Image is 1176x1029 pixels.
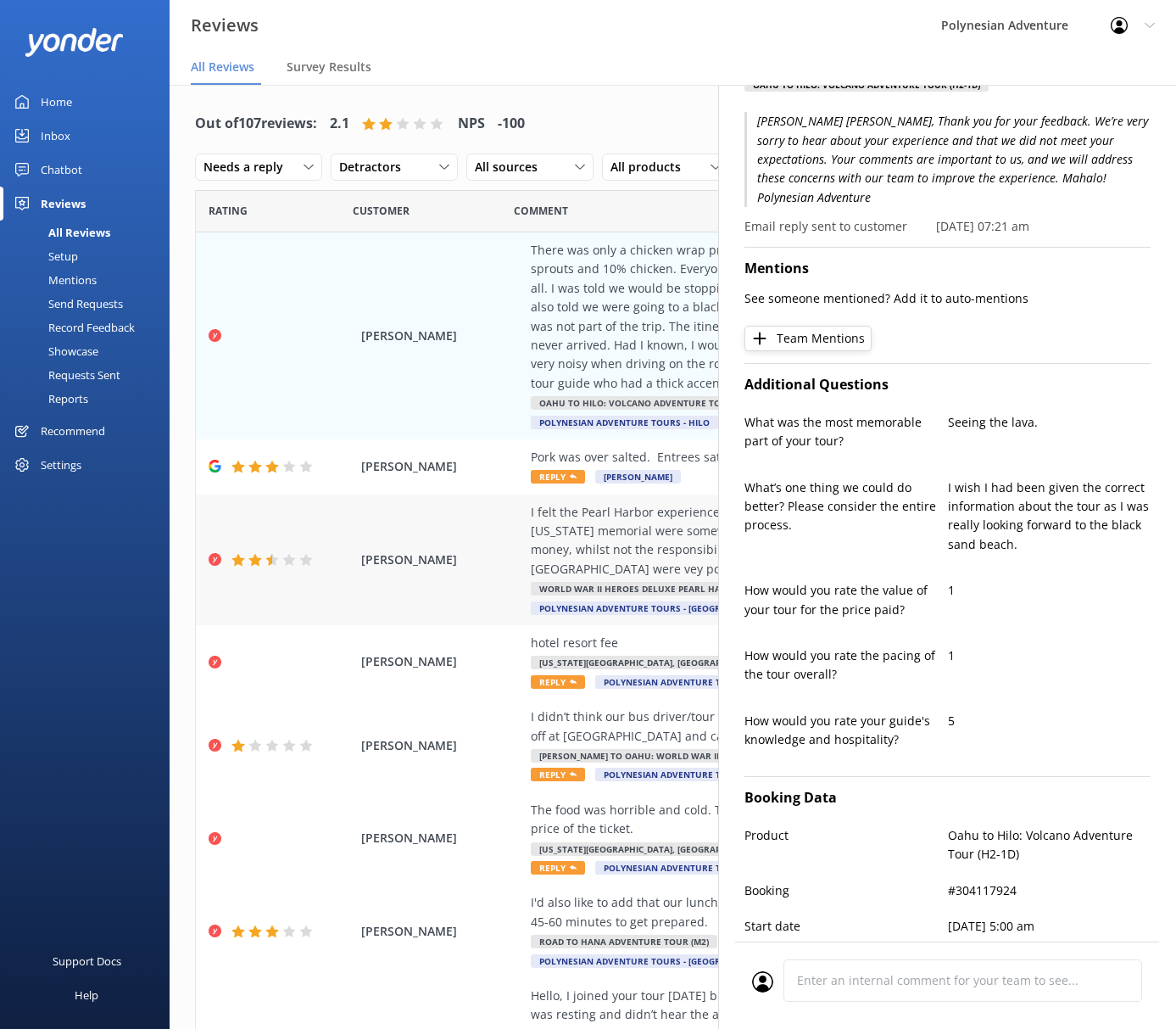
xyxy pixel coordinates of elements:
span: [US_STATE][GEOGRAPHIC_DATA], [GEOGRAPHIC_DATA] and [GEOGRAPHIC_DATA] Highlights Tour (2B) [531,656,984,669]
span: Reply [531,470,585,484]
div: Send Requests [10,292,123,316]
a: Setup [10,244,170,268]
span: [PERSON_NAME] [361,551,522,569]
span: Polynesian Adventure Tours - [GEOGRAPHIC_DATA] [595,768,848,781]
span: [PERSON_NAME] to Oahu: World War II Heroes Deluxe Pearl Harbor Tour 39 (39 OGG-1D) [531,749,963,763]
h4: Booking Data [744,787,1151,809]
div: All Reviews [10,221,110,244]
p: Email reply sent to customer [744,217,907,236]
a: Send Requests [10,292,170,316]
div: Mentions [10,268,97,292]
span: Needs a reply [203,158,293,176]
div: Settings [41,448,81,482]
div: Record Feedback [10,316,135,339]
p: How would you rate your guide's knowledge and hospitality? [744,712,948,750]
div: Inbox [41,119,70,153]
span: All products [610,158,691,176]
p: How would you rate the pacing of the tour overall? [744,646,948,685]
p: 5 [948,712,1151,730]
span: Reply [531,861,585,875]
span: Polynesian Adventure Tours - [GEOGRAPHIC_DATA] [531,601,783,615]
span: Date [209,203,248,219]
p: [DATE] 07:21 am [936,217,1029,236]
div: Reviews [41,187,86,221]
span: Detractors [339,158,411,176]
p: Start date [744,917,948,936]
span: All sources [475,158,548,176]
div: Chatbot [41,153,82,187]
span: [PERSON_NAME] [361,457,522,476]
p: 1 [948,581,1151,600]
span: Polynesian Adventure Tours - [GEOGRAPHIC_DATA] [595,675,848,689]
span: Polynesian Adventure Tours - [GEOGRAPHIC_DATA] [531,954,783,968]
span: Polynesian Adventure Tours - [GEOGRAPHIC_DATA] [595,861,848,875]
span: All Reviews [191,59,254,75]
p: How would you rate the value of your tour for the price paid? [744,581,948,619]
div: Requests Sent [10,363,120,387]
span: Reply [531,768,585,781]
p: Booking [744,881,948,900]
p: What was the most memorable part of your tour? [744,413,948,451]
h3: Reviews [191,12,259,39]
p: 1 [948,646,1151,665]
div: hotel resort fee [531,634,1035,652]
div: I didn’t think our bus driver/tour director was very knowledgeable. He just dropped us off at [GE... [531,707,1035,746]
div: Help [75,978,98,1012]
div: Home [41,85,72,119]
p: #304117924 [948,881,1151,900]
button: Team Mentions [744,326,872,351]
h4: Additional Questions [744,374,1151,396]
a: Record Feedback [10,316,170,339]
p: [DATE] 5:00 am [948,917,1151,936]
span: [PERSON_NAME] [361,327,522,345]
span: Survey Results [287,59,371,75]
div: Showcase [10,339,98,363]
span: [US_STATE][GEOGRAPHIC_DATA], [GEOGRAPHIC_DATA] and [GEOGRAPHIC_DATA] Highlights Tour (2B) [531,842,984,856]
span: World War II Heroes Deluxe Pearl Harbor Tour with Lunch (39) [531,582,857,596]
a: Mentions [10,268,170,292]
span: Question [514,203,568,219]
a: Reports [10,387,170,411]
p: [PERSON_NAME] [PERSON_NAME], Thank you for your feedback. We’re very sorry to hear about your exp... [744,112,1151,207]
span: [PERSON_NAME] [595,470,681,484]
p: What’s one thing we could do better? Please consider the entire process. [744,478,948,535]
div: Recommend [41,414,105,448]
a: Showcase [10,339,170,363]
span: Reply [531,675,585,689]
span: [PERSON_NAME] [361,922,522,941]
span: Oahu to Hilo: Volcano Adventure Tour (H2-1D) [531,396,775,410]
span: [PERSON_NAME] [361,652,522,671]
p: Oahu to Hilo: Volcano Adventure Tour (H2-1D) [948,826,1151,864]
div: Pork was over salted. Entrees sat too long and became soupy. Show was great. [531,448,1035,467]
span: [PERSON_NAME] [361,829,522,847]
h4: NPS [458,113,485,135]
p: I wish I had been given the correct information about the tour as I was really looking forward to... [948,478,1151,555]
img: user_profile.svg [752,971,773,993]
div: Support Docs [53,944,121,978]
div: I felt the Pearl Harbor experience, with the exception of the [US_STATE] Memorial and [US_STATE] ... [531,503,1035,579]
a: Requests Sent [10,363,170,387]
h4: -100 [498,113,525,135]
img: yonder-white-logo.png [25,28,123,56]
p: Product [744,826,948,864]
h4: Out of 107 reviews: [195,113,317,135]
div: I'd also like to add that our lunch was not ready when we got to the restaurant and took 45-60 mi... [531,893,1035,931]
div: Reports [10,387,88,411]
span: Polynesian Adventure Tours - Hilo [531,416,718,429]
span: [PERSON_NAME] [361,736,522,755]
p: Seeing the lava. [948,413,1151,432]
h4: 2.1 [330,113,349,135]
div: The food was horrible and cold. The lines were way too long and definitely not worth the price of... [531,801,1035,839]
div: Setup [10,244,78,268]
h4: Mentions [744,258,1151,280]
span: Road to Hana Adventure Tour (M2) [531,935,717,948]
p: See someone mentioned? Add it to auto-mentions [744,289,1151,308]
a: All Reviews [10,221,170,244]
span: Date [353,203,410,219]
div: There was only a chicken wrap provided for lunch which was filled with 90% lettuce and sprouts an... [531,241,1035,393]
